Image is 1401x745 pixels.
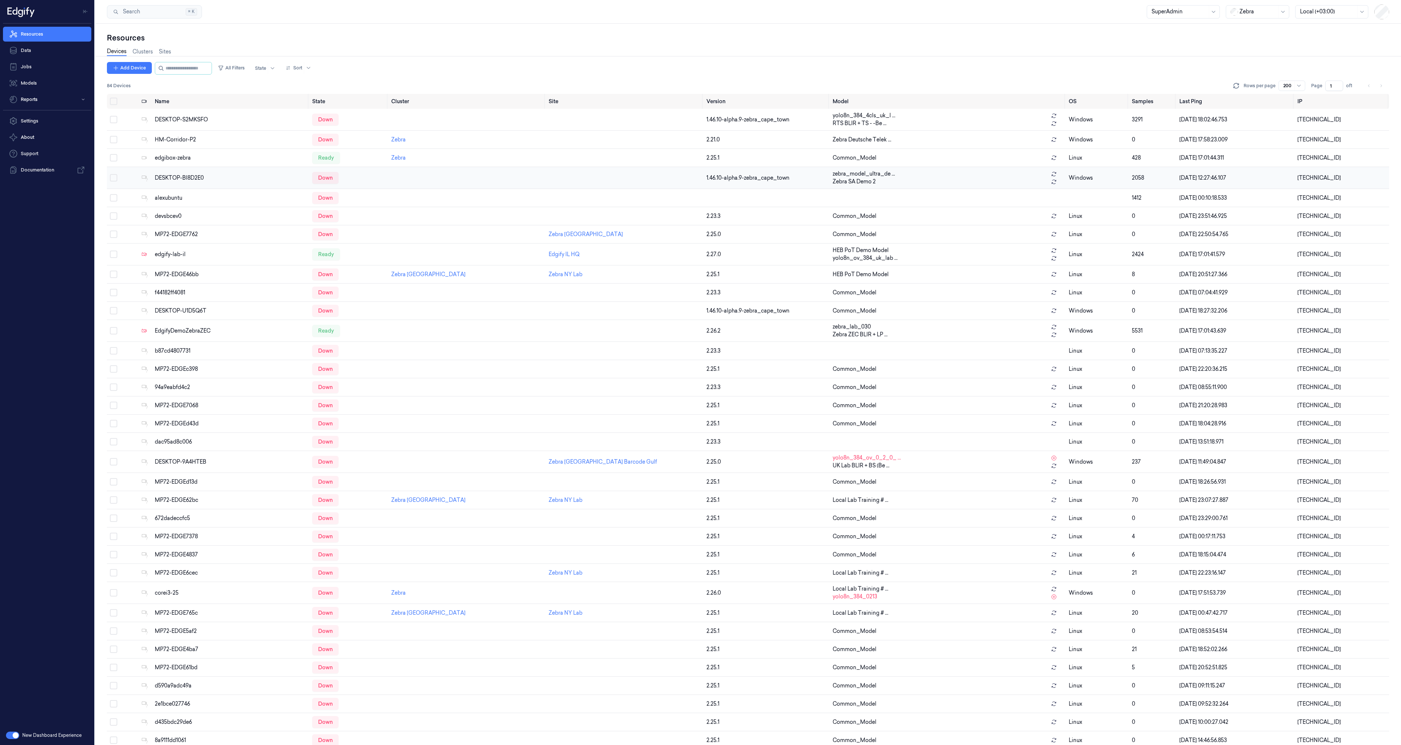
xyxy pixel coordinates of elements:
[110,271,117,278] button: Select row
[1069,289,1126,297] p: linux
[833,454,901,462] span: yolo8n_384_ov_0_2_0_ ...
[1069,116,1126,124] p: windows
[312,625,339,637] div: down
[107,48,127,56] a: Devices
[79,6,91,17] button: Toggle Navigation
[1132,231,1173,238] div: 0
[1069,365,1126,373] p: linux
[706,212,827,220] div: 2.23.3
[155,365,306,373] div: MP72-EDGEc398
[155,627,306,635] div: MP72-EDGE5af2
[706,514,827,522] div: 2.25.1
[1132,496,1173,504] div: 70
[1297,231,1386,238] div: [TECHNICAL_ID]
[549,271,582,278] a: Zebra NY Lab
[107,62,152,74] button: Add Device
[1297,327,1386,335] div: [TECHNICAL_ID]
[312,363,339,375] div: down
[110,365,117,373] button: Select row
[706,478,827,486] div: 2.25.1
[1132,420,1173,428] div: 0
[155,231,306,238] div: MP72-EDGE7762
[312,134,339,146] div: down
[3,76,91,91] a: Models
[155,609,306,617] div: MP72-EDGE765c
[155,478,306,486] div: MP72-EDGEd13d
[833,420,876,428] span: Common_Model
[110,116,117,123] button: Select row
[1069,383,1126,391] p: linux
[1069,271,1126,278] p: linux
[833,120,886,127] span: RTS BLIR + TS - -Be ...
[1179,212,1291,220] div: [DATE] 23:51:46.925
[120,8,140,16] span: Search
[833,609,888,617] span: Local Lab Training # ...
[1069,514,1126,522] p: linux
[1069,347,1126,355] p: linux
[1297,402,1386,409] div: [TECHNICAL_ID]
[1069,438,1126,446] p: linux
[312,192,339,204] div: down
[1069,569,1126,577] p: linux
[1179,458,1291,466] div: [DATE] 11:49:04.847
[312,381,339,393] div: down
[110,231,117,238] button: Select row
[833,136,891,144] span: Zebra Deutsche Telek ...
[312,494,339,506] div: down
[833,231,876,238] span: Common_Model
[703,94,830,109] th: Version
[1179,383,1291,391] div: [DATE] 08:55:11.900
[110,438,117,445] button: Select row
[833,593,877,601] span: yolo8n_384_0213
[1132,174,1173,182] div: 2058
[110,174,117,182] button: Select row
[1179,402,1291,409] div: [DATE] 21:20:28.983
[155,174,306,182] div: DESKTOP-BI8D2E0
[312,587,339,599] div: down
[706,327,827,335] div: 2.26.2
[110,514,117,522] button: Select row
[1297,154,1386,162] div: [TECHNICAL_ID]
[110,402,117,409] button: Select row
[706,589,827,597] div: 2.26.0
[110,154,117,161] button: Select row
[155,533,306,540] div: MP72-EDGE7378
[107,82,131,89] span: 84 Devices
[1132,307,1173,315] div: 0
[1179,116,1291,124] div: [DATE] 18:02:46.753
[830,94,1066,109] th: Model
[1069,609,1126,617] p: linux
[110,383,117,391] button: Select row
[833,496,888,504] span: Local Lab Training # ...
[1069,327,1126,335] p: windows
[391,610,466,616] a: Zebra [GEOGRAPHIC_DATA]
[155,271,306,278] div: MP72-EDGE46bb
[312,456,339,468] div: down
[312,436,339,448] div: down
[549,497,582,503] a: Zebra NY Lab
[110,98,117,105] button: Select all
[1069,307,1126,315] p: windows
[3,163,91,177] a: Documentation
[833,212,876,220] span: Common_Model
[391,589,406,596] a: Zebra
[3,27,91,42] a: Resources
[1132,347,1173,355] div: 0
[1179,514,1291,522] div: [DATE] 23:29:00.761
[1132,289,1173,297] div: 0
[1069,458,1126,466] p: windows
[1069,420,1126,428] p: linux
[1297,289,1386,297] div: [TECHNICAL_ID]
[1179,289,1291,297] div: [DATE] 07:04:41.929
[1297,496,1386,504] div: [TECHNICAL_ID]
[110,496,117,504] button: Select row
[1069,251,1126,258] p: linux
[110,682,117,689] button: Select row
[549,610,582,616] a: Zebra NY Lab
[110,347,117,354] button: Select row
[312,325,340,337] div: ready
[1179,589,1291,597] div: [DATE] 17:51:53.739
[1129,94,1176,109] th: Samples
[1132,136,1173,144] div: 0
[1179,231,1291,238] div: [DATE] 22:50:54.765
